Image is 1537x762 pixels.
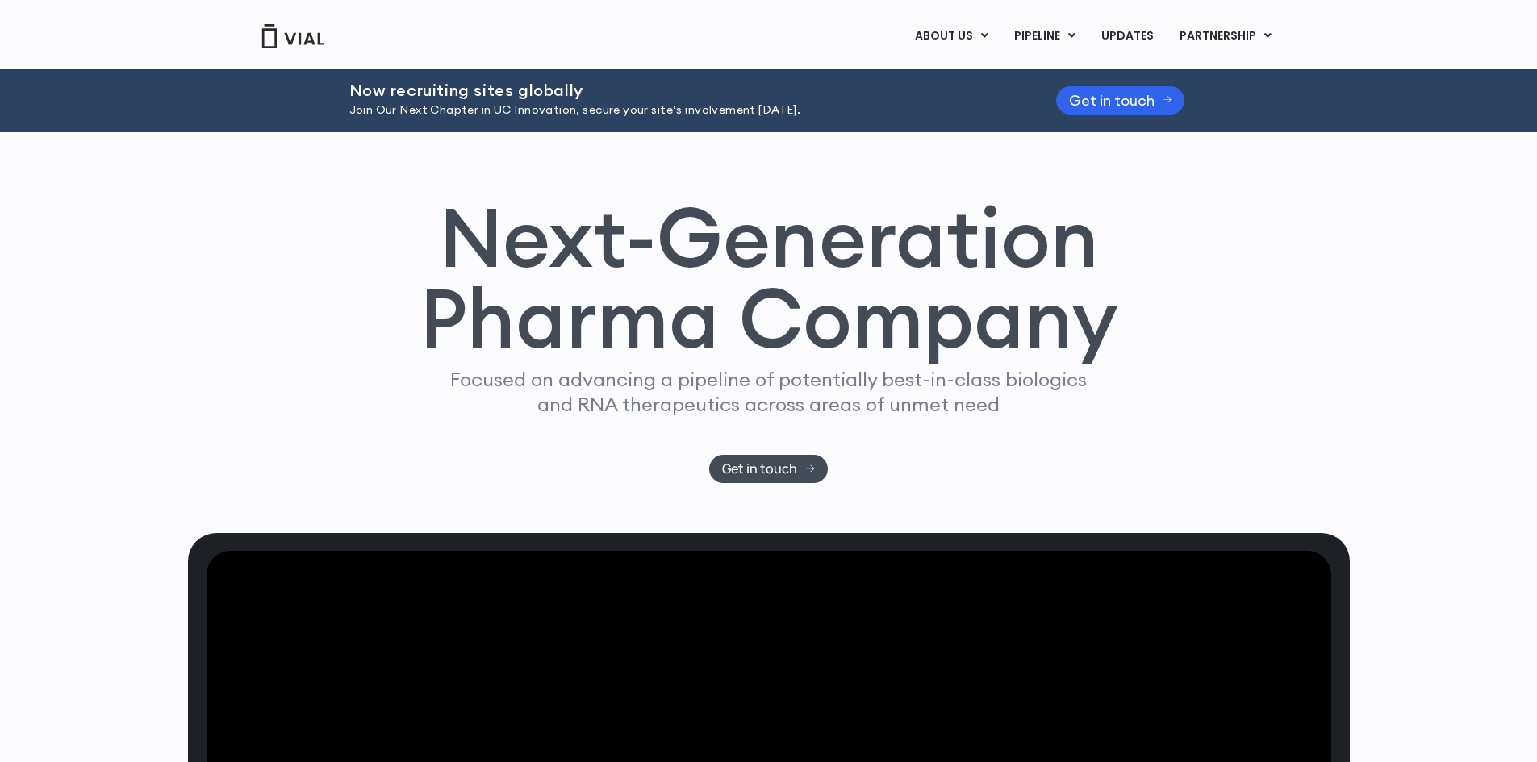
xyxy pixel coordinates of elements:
a: Get in touch [709,455,828,483]
a: ABOUT USMenu Toggle [902,23,1000,50]
h2: Now recruiting sites globally [349,81,1016,99]
p: Join Our Next Chapter in UC Innovation, secure your site’s involvement [DATE]. [349,102,1016,119]
a: PIPELINEMenu Toggle [1001,23,1088,50]
img: Vial Logo [261,24,325,48]
a: Get in touch [1056,86,1185,115]
a: UPDATES [1088,23,1166,50]
h1: Next-Generation Pharma Company [420,197,1118,360]
span: Get in touch [722,463,797,475]
p: Focused on advancing a pipeline of potentially best-in-class biologics and RNA therapeutics acros... [444,367,1094,417]
span: Get in touch [1069,94,1155,106]
a: PARTNERSHIPMenu Toggle [1167,23,1284,50]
